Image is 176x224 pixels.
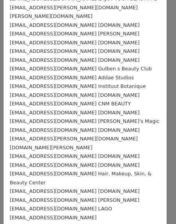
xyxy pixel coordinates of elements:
small: [EMAIL_ADDRESS][PERSON_NAME][DOMAIN_NAME] [DOMAIN_NAME][PERSON_NAME] [10,136,138,150]
small: [EMAIL_ADDRESS][DOMAIN_NAME] [DOMAIN_NAME] [10,57,140,63]
small: [EMAIL_ADDRESS][DOMAIN_NAME] [DOMAIN_NAME] [10,92,140,98]
iframe: Chat Widget [137,187,176,224]
div: Chatwidget [137,187,176,224]
small: [EMAIL_ADDRESS][DOMAIN_NAME] [DOMAIN_NAME] [10,110,140,115]
small: [EMAIL_ADDRESS][DOMAIN_NAME] CNM BEAUTY [10,101,131,107]
small: [EMAIL_ADDRESS][DOMAIN_NAME] [DOMAIN_NAME] [10,48,140,54]
small: [EMAIL_ADDRESS][DOMAIN_NAME] Addae Studios [10,75,134,80]
small: [EMAIL_ADDRESS][DOMAIN_NAME] [DOMAIN_NAME] [10,22,140,28]
small: [EMAIL_ADDRESS][DOMAIN_NAME] Gulben s Beauty Club [10,66,152,72]
small: [EMAIL_ADDRESS][DOMAIN_NAME] [PERSON_NAME] [10,197,139,203]
small: [EMAIL_ADDRESS][DOMAIN_NAME] [DOMAIN_NAME] [10,153,140,159]
small: [EMAIL_ADDRESS][DOMAIN_NAME] Instituut Botanique [10,83,146,89]
small: [EMAIL_ADDRESS][DOMAIN_NAME] [DOMAIN_NAME] [10,162,140,168]
small: [EMAIL_ADDRESS][DOMAIN_NAME] Hair, Makeup, Skin, & Beauty Center [10,171,151,185]
small: [EMAIL_ADDRESS][DOMAIN_NAME] [DOMAIN_NAME] [10,127,140,133]
small: [EMAIL_ADDRESS][DOMAIN_NAME] [DOMAIN_NAME] [10,188,140,194]
small: [EMAIL_ADDRESS][DOMAIN_NAME] [DOMAIN_NAME] [10,40,140,45]
small: [EMAIL_ADDRESS][DOMAIN_NAME] [PERSON_NAME]'s Magic [10,118,160,124]
small: [EMAIL_ADDRESS][DOMAIN_NAME] LAGO [10,206,112,212]
small: [EMAIL_ADDRESS][DOMAIN_NAME] [PERSON_NAME] [10,31,139,37]
small: [EMAIL_ADDRESS][DOMAIN_NAME] [10,215,97,220]
small: [EMAIL_ADDRESS][PERSON_NAME][DOMAIN_NAME] [PERSON_NAME][DOMAIN_NAME] [10,5,138,19]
